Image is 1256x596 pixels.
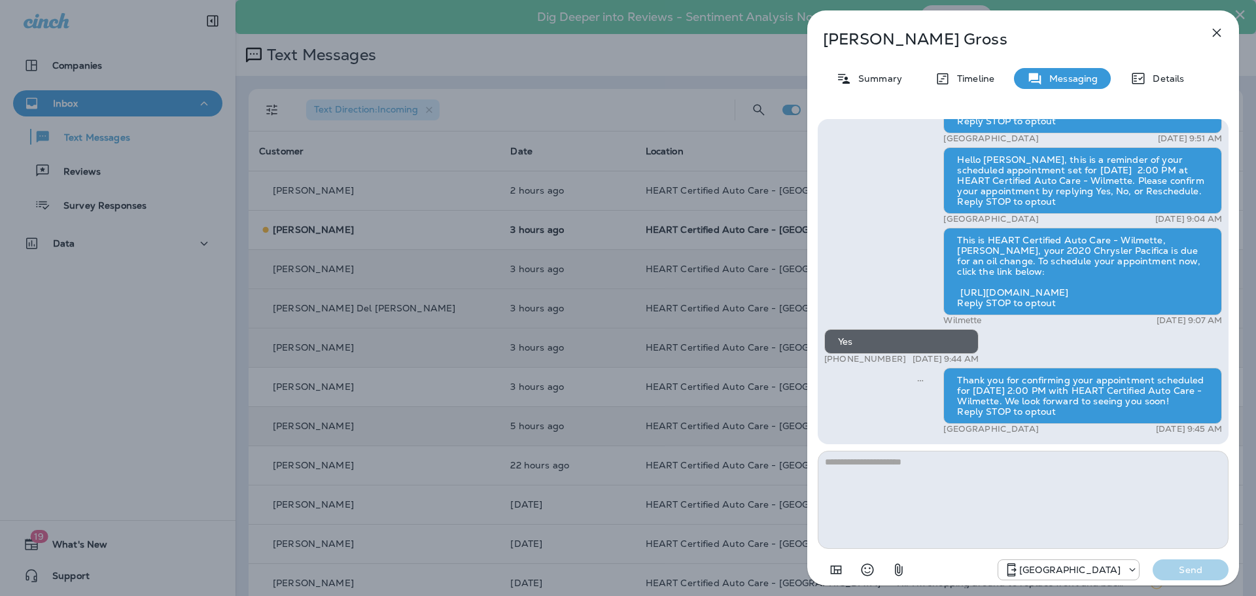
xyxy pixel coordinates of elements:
[823,30,1180,48] p: [PERSON_NAME] Gross
[854,557,881,583] button: Select an emoji
[824,329,979,354] div: Yes
[943,424,1038,434] p: [GEOGRAPHIC_DATA]
[943,214,1038,224] p: [GEOGRAPHIC_DATA]
[943,133,1038,144] p: [GEOGRAPHIC_DATA]
[913,354,979,364] p: [DATE] 9:44 AM
[1157,315,1222,326] p: [DATE] 9:07 AM
[943,228,1222,315] div: This is HEART Certified Auto Care - Wilmette, [PERSON_NAME], your 2020 Chrysler Pacifica is due f...
[1155,214,1222,224] p: [DATE] 9:04 AM
[917,374,924,385] span: Sent
[943,147,1222,214] div: Hello [PERSON_NAME], this is a reminder of your scheduled appointment set for [DATE] 2:00 PM at H...
[951,73,994,84] p: Timeline
[998,562,1139,578] div: +1 (847) 262-3704
[1156,424,1222,434] p: [DATE] 9:45 AM
[852,73,902,84] p: Summary
[823,557,849,583] button: Add in a premade template
[824,354,906,364] p: [PHONE_NUMBER]
[1158,133,1222,144] p: [DATE] 9:51 AM
[1019,565,1121,575] p: [GEOGRAPHIC_DATA]
[1146,73,1184,84] p: Details
[943,368,1222,424] div: Thank you for confirming your appointment scheduled for [DATE] 2:00 PM with HEART Certified Auto ...
[943,315,981,326] p: Wilmette
[1043,73,1098,84] p: Messaging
